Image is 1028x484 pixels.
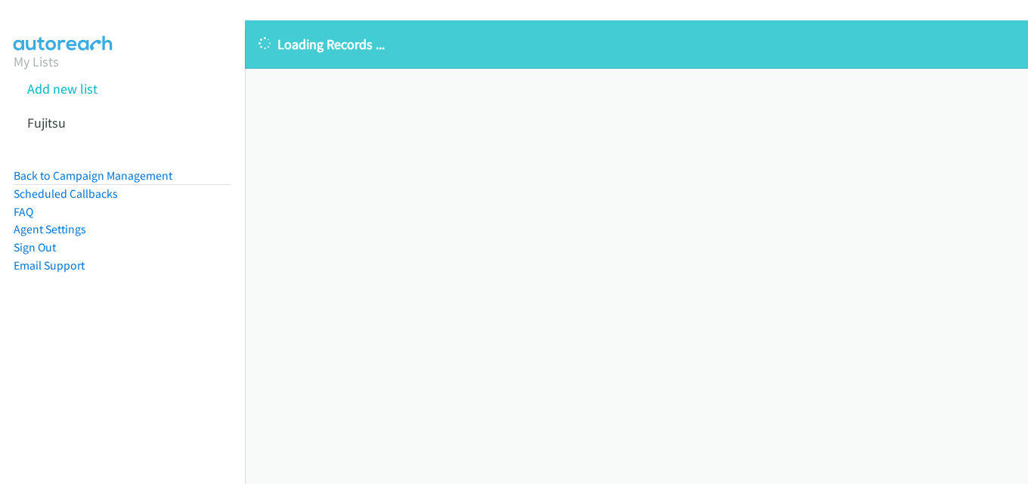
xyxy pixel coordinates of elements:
a: Back to Campaign Management [14,168,172,183]
a: Sign Out [14,240,56,254]
p: Loading Records ... [259,34,1014,54]
a: Scheduled Callbacks [14,187,118,201]
a: My Lists [14,53,59,70]
a: Add new list [27,80,98,97]
a: Email Support [14,258,85,273]
a: FAQ [14,205,33,219]
a: Fujitsu [27,114,66,131]
a: Agent Settings [14,222,86,236]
